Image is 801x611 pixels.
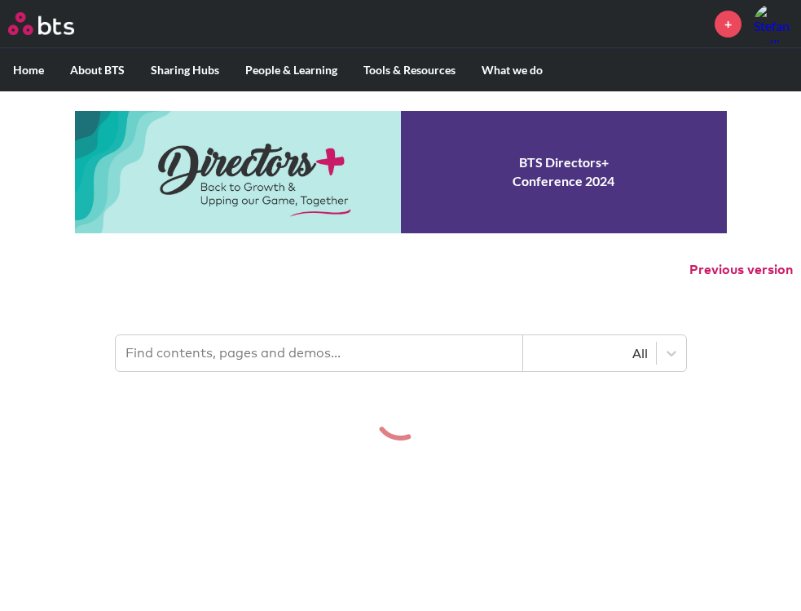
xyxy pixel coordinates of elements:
a: + [715,11,742,38]
a: Go home [8,12,104,35]
label: Tools & Resources [350,49,469,91]
img: Stefan Hellberg [754,4,793,43]
div: All [531,344,648,362]
button: Previous version [689,261,793,279]
input: Find contents, pages and demos... [116,335,523,371]
label: People & Learning [232,49,350,91]
label: Sharing Hubs [138,49,232,91]
a: Conference 2024 [75,111,727,233]
label: About BTS [57,49,138,91]
img: BTS Logo [8,12,74,35]
label: What we do [469,49,556,91]
a: Profile [754,4,793,43]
